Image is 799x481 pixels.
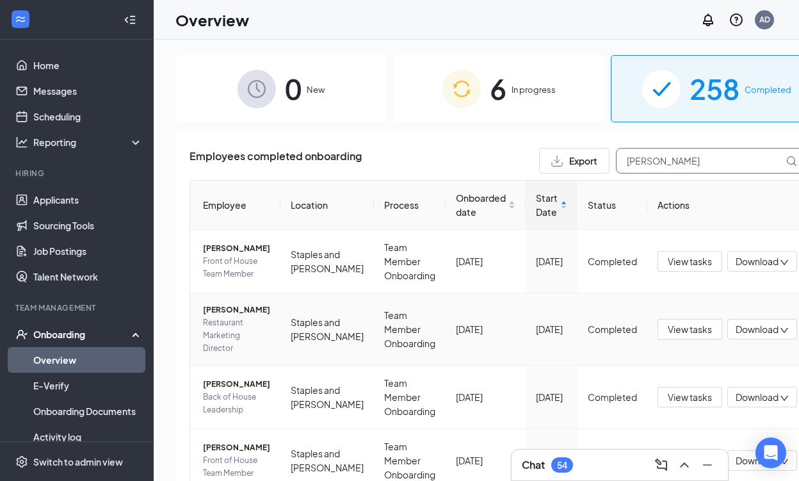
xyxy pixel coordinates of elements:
svg: ComposeMessage [654,457,669,473]
span: Back of House Leadership [203,391,270,416]
span: down [780,258,789,267]
span: View tasks [668,390,712,404]
a: Home [33,53,143,78]
div: [DATE] [536,322,567,336]
div: Reporting [33,136,143,149]
td: Team Member Onboarding [374,366,446,429]
svg: Notifications [700,12,716,28]
span: Download [736,323,779,336]
div: [DATE] [456,322,515,336]
div: Hiring [15,168,140,179]
svg: QuestionInfo [729,12,744,28]
a: Job Postings [33,238,143,264]
div: Onboarding [33,328,132,341]
svg: Analysis [15,136,28,149]
span: New [307,83,325,96]
td: Staples and [PERSON_NAME] [280,366,374,429]
span: [PERSON_NAME] [203,242,270,255]
td: Team Member Onboarding [374,293,446,366]
div: 54 [557,460,567,471]
a: E-Verify [33,373,143,398]
th: Status [577,181,647,230]
span: Download [736,391,779,404]
span: down [780,326,789,335]
td: Staples and [PERSON_NAME] [280,293,374,366]
div: Switch to admin view [33,455,123,468]
td: Team Member Onboarding [374,230,446,293]
span: Front of House Team Member [203,454,270,480]
button: Minimize [697,455,718,475]
span: Start Date [536,191,558,219]
a: Scheduling [33,104,143,129]
svg: Settings [15,455,28,468]
a: Sourcing Tools [33,213,143,238]
span: Employees completed onboarding [190,148,362,174]
svg: ChevronUp [677,457,692,473]
svg: Collapse [124,13,136,26]
span: View tasks [668,254,712,268]
button: Export [539,148,609,174]
h1: Overview [175,9,249,31]
th: Onboarded date [446,181,526,230]
a: Applicants [33,187,143,213]
span: Front of House Team Member [203,255,270,281]
span: 0 [285,67,302,111]
span: In progress [512,83,556,96]
span: View tasks [668,322,712,336]
span: 6 [490,67,506,111]
svg: Minimize [700,457,715,473]
div: [DATE] [456,453,515,468]
div: [DATE] [456,254,515,268]
h3: Chat [522,458,545,472]
div: [DATE] [536,390,567,404]
span: Completed [745,83,791,96]
a: Talent Network [33,264,143,289]
th: Location [280,181,374,230]
div: [DATE] [456,390,515,404]
button: View tasks [658,319,722,339]
a: Activity log [33,424,143,450]
span: Export [569,156,597,165]
td: Staples and [PERSON_NAME] [280,230,374,293]
span: [PERSON_NAME] [203,441,270,454]
span: Onboarded date [456,191,506,219]
div: Completed [588,390,637,404]
button: View tasks [658,387,722,407]
span: 258 [690,67,739,111]
span: Download [736,454,779,468]
span: Download [736,255,779,268]
a: Overview [33,347,143,373]
div: Completed [588,254,637,268]
button: ChevronUp [674,455,695,475]
div: Open Intercom Messenger [755,437,786,468]
a: Onboarding Documents [33,398,143,424]
div: AD [759,14,770,25]
span: Restaurant Marketing Director [203,316,270,355]
div: Completed [588,322,637,336]
th: Employee [190,181,280,230]
div: Team Management [15,302,140,313]
span: [PERSON_NAME] [203,378,270,391]
svg: UserCheck [15,328,28,341]
button: View tasks [658,251,722,272]
div: [DATE] [536,254,567,268]
button: ComposeMessage [651,455,672,475]
span: [PERSON_NAME] [203,304,270,316]
th: Process [374,181,446,230]
svg: WorkstreamLogo [14,13,27,26]
span: down [780,394,789,403]
a: Messages [33,78,143,104]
